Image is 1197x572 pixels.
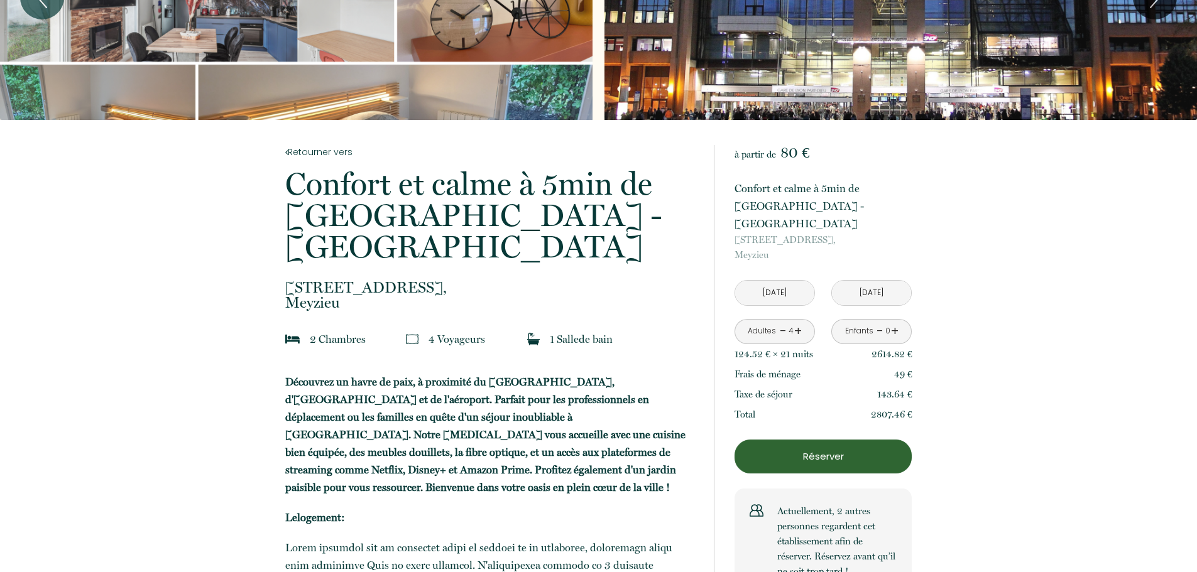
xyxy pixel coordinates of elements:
p: 2 Chambre [310,330,366,348]
div: 4 [788,325,794,337]
span: [STREET_ADDRESS], [735,232,912,247]
div: Enfants [845,325,873,337]
a: - [780,321,787,341]
span: à partir de [735,149,776,160]
img: guests [406,333,418,345]
p: 2614.82 € [872,347,912,362]
a: - [877,321,883,341]
strong: : [341,511,345,524]
p: Confort et calme à 5min de [GEOGRAPHIC_DATA] - [GEOGRAPHIC_DATA] [285,168,697,262]
p: Meyzieu [735,232,912,262]
div: 0 [885,325,891,337]
p: Frais de ménage [735,367,801,382]
p: Meyzieu [285,280,697,310]
span: 80 € [780,144,809,161]
p: Confort et calme à 5min de [GEOGRAPHIC_DATA] - [GEOGRAPHIC_DATA] [735,180,912,232]
a: + [794,321,802,341]
button: Réserver [735,440,912,473]
strong: Découvrez un havre de paix, à proximité du [GEOGRAPHIC_DATA], d'[GEOGRAPHIC_DATA] et de l'aéropor... [285,375,686,494]
p: Total [735,407,755,422]
img: users [750,504,763,517]
p: Réserver [739,449,907,464]
p: 1 Salle de bain [550,330,613,348]
span: [STREET_ADDRESS], [285,280,697,295]
span: s [481,333,485,345]
p: 49 € [894,367,912,382]
strong: Le [285,511,297,524]
span: s [809,348,813,360]
strong: logement [297,511,341,524]
a: Retourner vers [285,145,697,159]
span: s [361,333,366,345]
p: 143.64 € [877,387,912,402]
p: 2807.46 € [871,407,912,422]
a: + [891,321,899,341]
input: Arrivée [735,281,814,305]
input: Départ [832,281,911,305]
div: Adultes [748,325,776,337]
p: 124.52 € × 21 nuit [735,347,813,362]
p: Taxe de séjour [735,387,792,402]
p: 4 Voyageur [429,330,485,348]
